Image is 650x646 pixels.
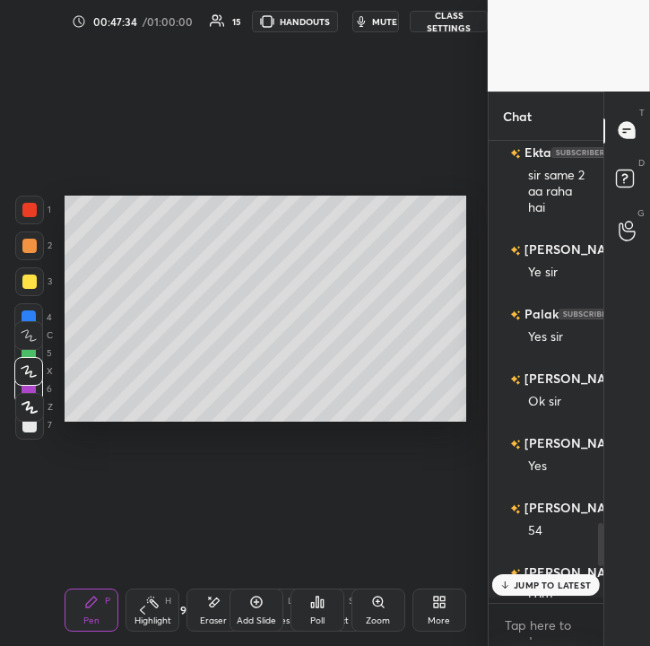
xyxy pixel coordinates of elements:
[83,616,100,625] div: Pen
[410,11,487,32] button: CLASS SETTINGS
[175,605,193,615] div: 9
[510,504,521,514] img: no-rating-badge.077c3623.svg
[428,616,450,625] div: More
[637,206,645,220] p: G
[528,264,589,282] div: Ye sir
[105,597,110,606] div: P
[372,15,397,28] span: mute
[134,616,171,625] div: Highlight
[14,303,52,332] div: 4
[521,563,629,581] h6: [PERSON_NAME]
[200,616,227,625] div: Eraser
[489,92,546,140] p: Chat
[366,616,390,625] div: Zoom
[521,369,629,388] h6: [PERSON_NAME]
[352,11,399,32] button: mute
[528,328,589,346] div: Yes sir
[510,569,521,579] img: no-rating-badge.077c3623.svg
[528,393,589,411] div: Ok sir
[510,310,521,320] img: no-rating-badge.077c3623.svg
[521,304,559,323] h6: Palak
[521,433,629,452] h6: [PERSON_NAME]
[237,616,276,625] div: Add Slide
[15,231,52,260] div: 2
[551,147,609,158] img: 4P8fHbbgJtejmAAAAAElFTkSuQmCC
[15,196,51,224] div: 1
[528,522,589,540] div: 54
[638,156,645,170] p: D
[232,17,241,26] div: 15
[514,580,591,590] p: JUMP TO LATEST
[521,498,629,517] h6: [PERSON_NAME]
[639,106,645,119] p: T
[14,321,53,350] div: C
[510,440,521,450] img: no-rating-badge.077c3623.svg
[15,267,52,296] div: 3
[489,141,603,598] div: grid
[521,240,629,258] h6: [PERSON_NAME]
[510,375,521,385] img: no-rating-badge.077c3623.svg
[252,11,338,32] button: HANDOUTS
[528,458,589,476] div: Yes
[510,149,521,159] img: no-rating-badge.077c3623.svg
[15,393,53,422] div: Z
[521,143,551,161] h6: Ekta
[165,597,171,606] div: H
[528,167,589,217] div: sir same 2 aa raha hai
[14,357,53,386] div: X
[310,616,325,625] div: Poll
[559,309,616,319] img: 4P8fHbbgJtejmAAAAAElFTkSuQmCC
[15,411,52,440] div: 7
[510,246,521,256] img: no-rating-badge.077c3623.svg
